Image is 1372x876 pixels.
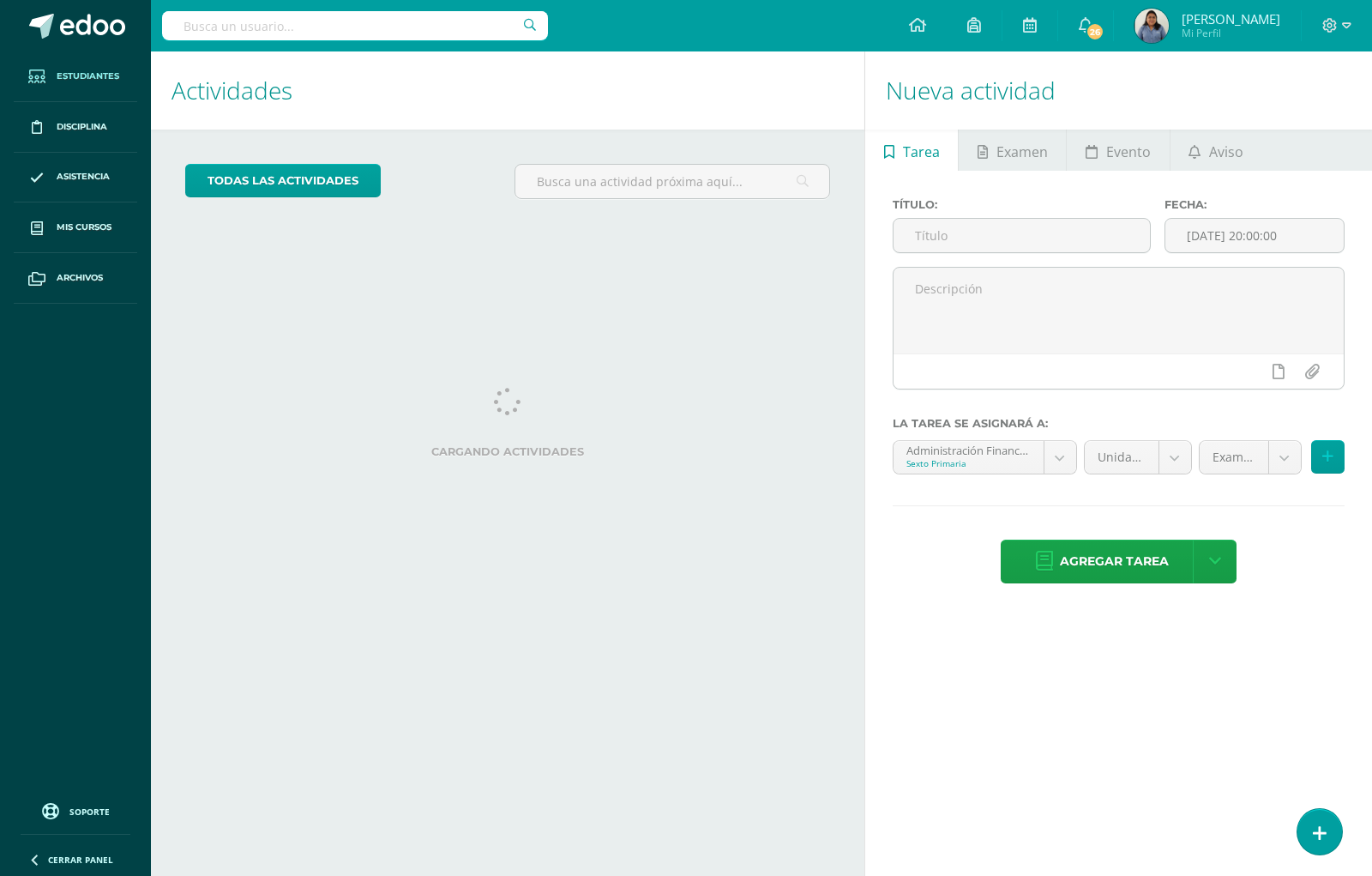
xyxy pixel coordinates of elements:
[1134,9,1169,43] img: c29edd5519ed165661ad7af758d39eaf.png
[906,441,1031,457] div: Administración Financiera 'A'
[171,51,844,130] h1: Actividades
[515,165,829,198] input: Busca una actividad próxima aquí...
[1164,198,1345,211] label: Fecha:
[48,854,113,866] span: Cerrar panel
[57,221,111,234] span: Mis cursos
[1182,26,1280,40] span: Mi Perfil
[69,806,110,818] span: Soporte
[903,131,940,172] span: Tarea
[1209,131,1243,172] span: Aviso
[1213,441,1255,474] span: Examen (40.0%)
[906,457,1031,469] div: Sexto Primaria
[14,153,137,203] a: Asistencia
[886,51,1351,130] h1: Nueva actividad
[893,417,1345,430] label: La tarea se asignará a:
[894,441,1076,474] a: Administración Financiera 'A'Sexto Primaria
[996,131,1048,172] span: Examen
[162,11,548,40] input: Busca un usuario...
[959,130,1066,171] a: Examen
[894,219,1150,252] input: Título
[1200,441,1301,474] a: Examen (40.0%)
[1098,441,1146,474] span: Unidad 4
[21,799,130,822] a: Soporte
[1182,10,1280,27] span: [PERSON_NAME]
[1086,22,1104,41] span: 26
[865,130,958,171] a: Tarea
[1085,441,1191,474] a: Unidad 4
[1060,541,1169,583] span: Agregar tarea
[14,51,137,102] a: Estudiantes
[57,120,107,134] span: Disciplina
[185,445,830,458] label: Cargando actividades
[1067,130,1169,171] a: Evento
[57,69,119,83] span: Estudiantes
[14,102,137,153] a: Disciplina
[1170,130,1262,171] a: Aviso
[57,170,110,184] span: Asistencia
[893,198,1151,211] label: Título:
[14,202,137,253] a: Mis cursos
[14,253,137,304] a: Archivos
[57,271,103,285] span: Archivos
[1165,219,1344,252] input: Fecha de entrega
[1106,131,1151,172] span: Evento
[185,164,381,197] a: todas las Actividades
